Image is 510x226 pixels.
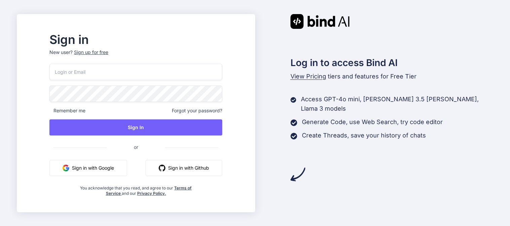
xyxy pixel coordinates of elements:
div: You acknowledge that you read, and agree to our and our [78,181,194,196]
a: Terms of Service [106,185,192,196]
p: Create Threads, save your history of chats [302,131,426,140]
p: Generate Code, use Web Search, try code editor [302,117,443,127]
span: View Pricing [290,73,326,80]
input: Login or Email [49,64,222,80]
span: or [107,139,165,155]
img: arrow [290,167,305,182]
button: Sign in with Github [146,160,222,176]
img: google [63,165,69,171]
span: Forgot your password? [172,107,222,114]
div: Sign up for free [74,49,108,56]
button: Sign in with Google [49,160,127,176]
a: Privacy Policy. [137,191,166,196]
span: Remember me [49,107,85,114]
img: Bind AI logo [290,14,350,29]
p: Access GPT-4o mini, [PERSON_NAME] 3.5 [PERSON_NAME], Llama 3 models [301,95,493,113]
button: Sign In [49,119,222,135]
h2: Log in to access Bind AI [290,56,494,70]
p: tiers and features for Free Tier [290,72,494,81]
h2: Sign in [49,34,222,45]
img: github [159,165,165,171]
p: New user? [49,49,222,64]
